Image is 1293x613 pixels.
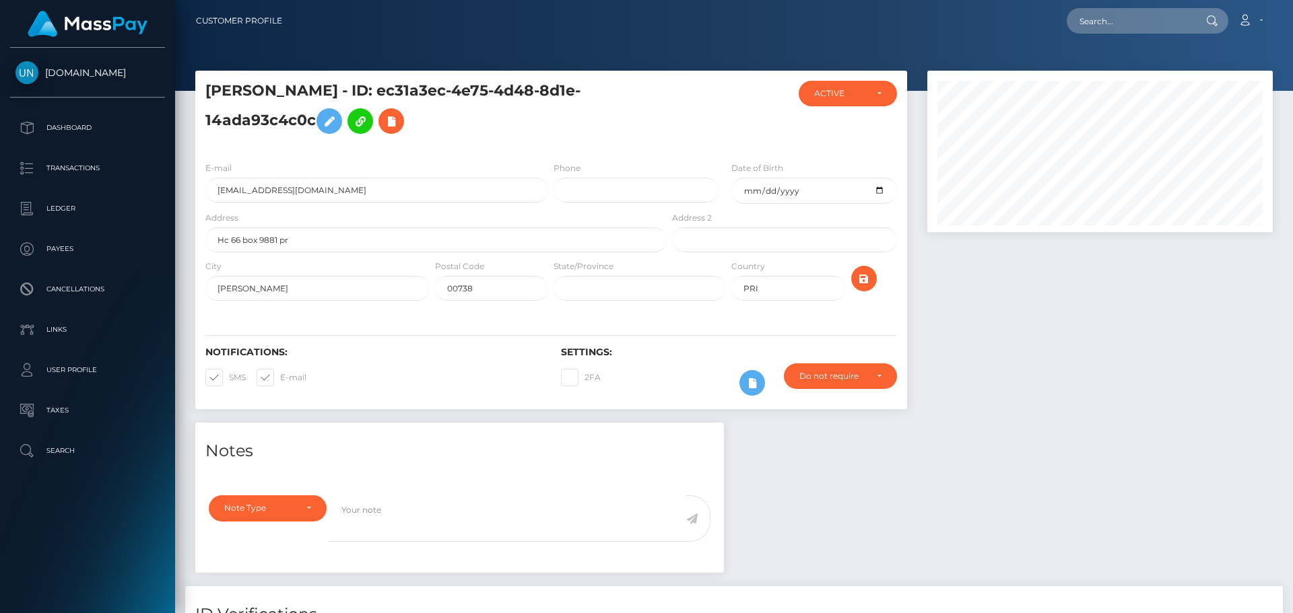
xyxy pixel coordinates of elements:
label: 2FA [561,369,601,386]
button: Note Type [209,495,327,521]
p: Links [15,320,160,340]
p: Ledger [15,199,160,219]
h4: Notes [205,439,714,463]
a: Cancellations [10,273,165,306]
a: User Profile [10,353,165,387]
p: Payees [15,239,160,259]
a: Links [10,313,165,347]
button: ACTIVE [799,81,897,106]
div: Note Type [224,503,296,513]
label: E-mail [205,162,232,174]
label: SMS [205,369,246,386]
p: Taxes [15,400,160,421]
button: Do not require [784,363,897,389]
h6: Notifications: [205,347,541,358]
input: Search... [1067,8,1193,34]
label: Country [731,260,765,273]
span: [DOMAIN_NAME] [10,67,165,79]
label: E-mail [257,369,306,386]
p: Transactions [15,158,160,178]
div: Do not require [799,371,866,382]
h6: Settings: [561,347,896,358]
label: Address [205,212,238,224]
a: Taxes [10,394,165,427]
div: ACTIVE [814,88,866,99]
a: Ledger [10,192,165,225]
p: Cancellations [15,279,160,299]
label: Date of Birth [731,162,783,174]
label: Phone [554,162,581,174]
label: State/Province [554,260,614,273]
p: Search [15,441,160,461]
img: Unlockt.me [15,61,38,84]
a: Search [10,434,165,468]
h5: [PERSON_NAME] - ID: ec31a3ec-4e75-4d48-8d1e-14ada93c4c0c [205,81,659,141]
a: Payees [10,232,165,266]
p: User Profile [15,360,160,380]
img: MassPay Logo [28,11,147,37]
a: Dashboard [10,111,165,145]
label: Postal Code [435,260,484,273]
label: Address 2 [672,212,712,224]
label: City [205,260,222,273]
a: Transactions [10,151,165,185]
p: Dashboard [15,118,160,138]
a: Customer Profile [196,7,282,35]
